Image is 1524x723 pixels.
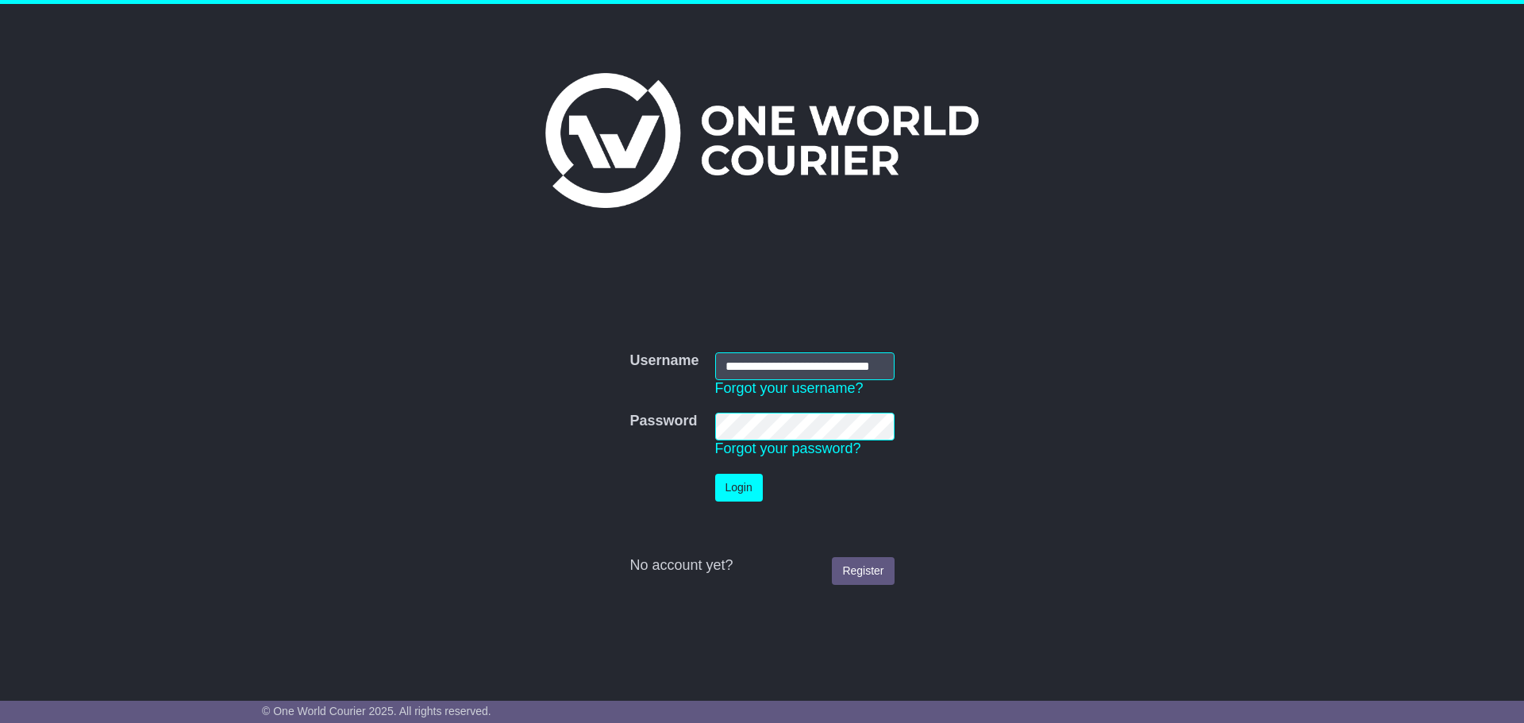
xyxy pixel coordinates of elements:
a: Register [832,557,894,585]
button: Login [715,474,763,502]
img: One World [545,73,979,208]
a: Forgot your username? [715,380,864,396]
label: Username [629,352,698,370]
a: Forgot your password? [715,440,861,456]
div: No account yet? [629,557,894,575]
label: Password [629,413,697,430]
span: © One World Courier 2025. All rights reserved. [262,705,491,717]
